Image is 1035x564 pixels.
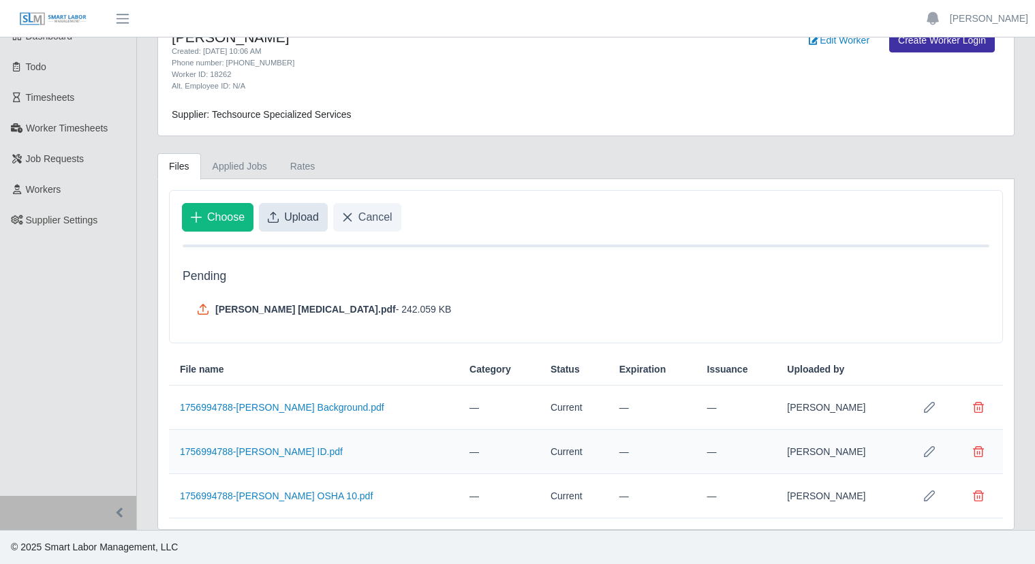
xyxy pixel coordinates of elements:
[800,29,878,52] a: Edit Worker
[469,362,511,377] span: Category
[965,482,992,510] button: Delete file
[26,153,84,164] span: Job Requests
[540,386,608,430] td: Current
[172,57,647,69] div: Phone number: [PHONE_NUMBER]
[707,362,748,377] span: Issuance
[172,46,647,57] div: Created: [DATE] 10:06 AM
[916,394,943,421] button: Row Edit
[459,386,540,430] td: —
[776,474,905,518] td: [PERSON_NAME]
[284,209,319,225] span: Upload
[279,153,327,180] a: Rates
[201,153,279,180] a: Applied Jobs
[157,153,201,180] a: Files
[619,362,666,377] span: Expiration
[540,474,608,518] td: Current
[965,438,992,465] button: Delete file
[965,394,992,421] button: Delete file
[696,386,777,430] td: —
[396,302,452,316] span: - 242.059 KB
[358,209,392,225] span: Cancel
[333,203,401,232] button: Cancel
[26,215,98,225] span: Supplier Settings
[459,474,540,518] td: —
[916,482,943,510] button: Row Edit
[180,362,224,377] span: File name
[950,12,1028,26] a: [PERSON_NAME]
[608,430,696,474] td: —
[207,209,245,225] span: Choose
[259,203,328,232] button: Upload
[787,362,844,377] span: Uploaded by
[26,184,61,195] span: Workers
[180,402,384,413] a: 1756994788-[PERSON_NAME] Background.pdf
[172,69,647,80] div: Worker ID: 18262
[540,430,608,474] td: Current
[889,29,995,52] a: Create Worker Login
[26,61,46,72] span: Todo
[180,446,343,457] a: 1756994788-[PERSON_NAME] ID.pdf
[696,430,777,474] td: —
[172,109,352,120] span: Supplier: Techsource Specialized Services
[776,386,905,430] td: [PERSON_NAME]
[26,92,75,103] span: Timesheets
[26,123,108,134] span: Worker Timesheets
[180,490,373,501] a: 1756994788-[PERSON_NAME] OSHA 10.pdf
[608,386,696,430] td: —
[182,203,253,232] button: Choose
[183,269,989,283] h5: Pending
[459,430,540,474] td: —
[776,430,905,474] td: [PERSON_NAME]
[19,12,87,27] img: SLM Logo
[916,438,943,465] button: Row Edit
[551,362,580,377] span: Status
[608,474,696,518] td: —
[215,302,396,316] span: [PERSON_NAME] [MEDICAL_DATA].pdf
[172,80,647,92] div: Alt. Employee ID: N/A
[11,542,178,552] span: © 2025 Smart Labor Management, LLC
[696,474,777,518] td: —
